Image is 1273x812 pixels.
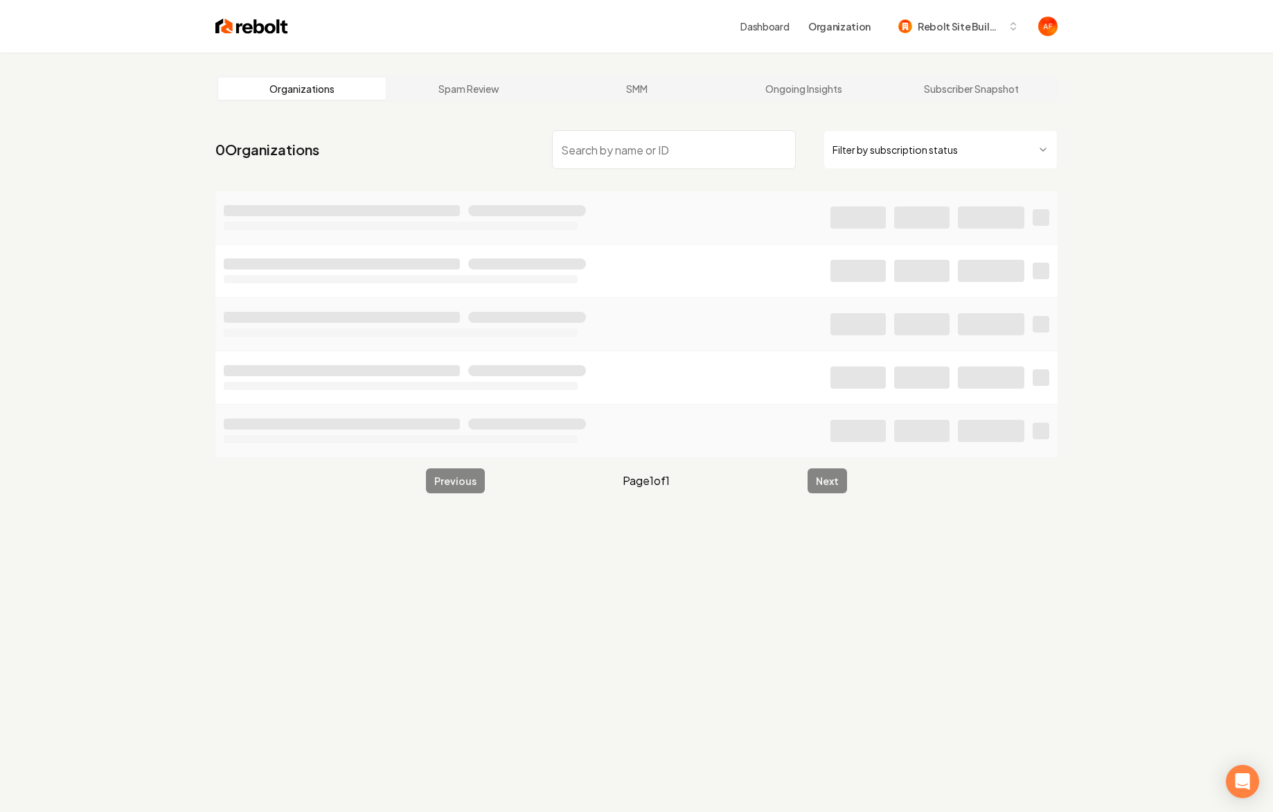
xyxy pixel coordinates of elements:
img: Avan Fahimi [1038,17,1058,36]
a: Spam Review [386,78,553,100]
a: SMM [553,78,720,100]
a: Dashboard [740,19,789,33]
span: Rebolt Site Builder [918,19,1002,34]
button: Open user button [1038,17,1058,36]
input: Search by name or ID [552,130,796,169]
a: 0Organizations [215,140,319,159]
a: Ongoing Insights [720,78,888,100]
div: Open Intercom Messenger [1226,765,1259,798]
a: Organizations [218,78,386,100]
span: Page 1 of 1 [623,473,670,489]
img: Rebolt Site Builder [898,19,912,33]
button: Organization [800,14,879,39]
a: Subscriber Snapshot [887,78,1055,100]
img: Rebolt Logo [215,17,288,36]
